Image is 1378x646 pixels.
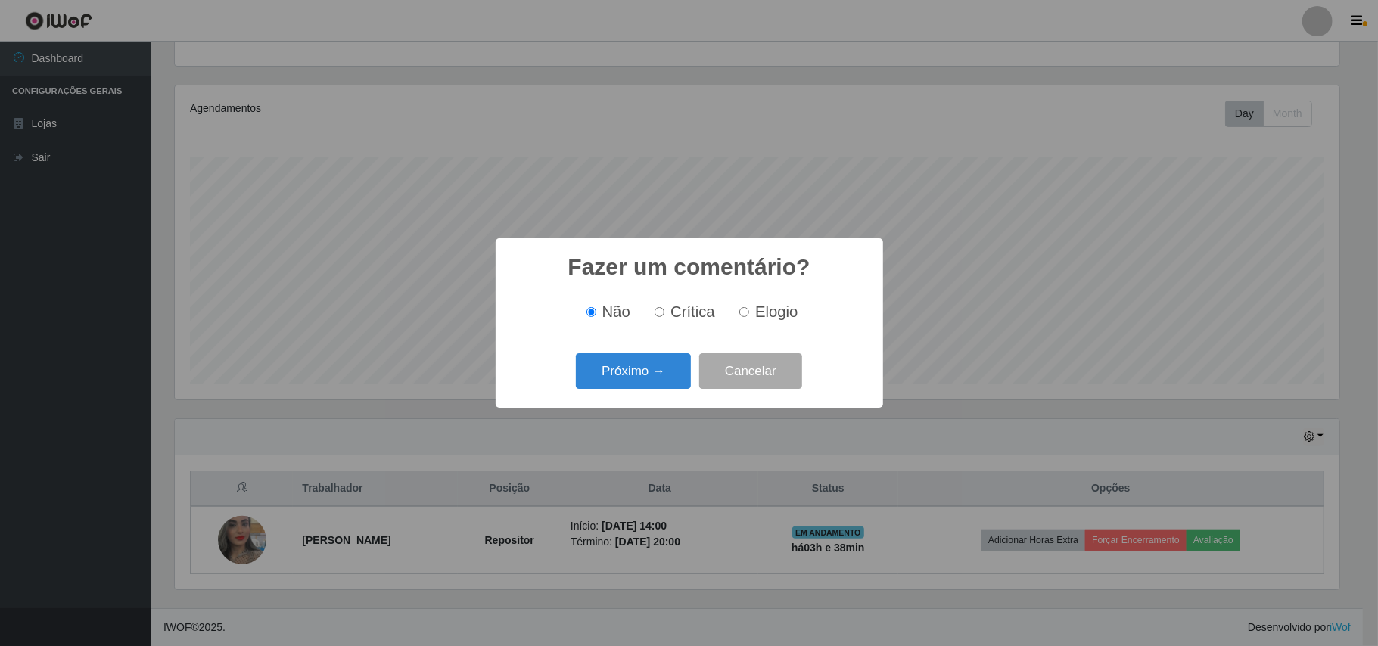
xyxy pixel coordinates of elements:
button: Próximo → [576,353,691,389]
span: Não [602,303,630,320]
h2: Fazer um comentário? [568,253,810,281]
span: Elogio [755,303,798,320]
input: Não [586,307,596,317]
button: Cancelar [699,353,802,389]
input: Elogio [739,307,749,317]
span: Crítica [670,303,715,320]
input: Crítica [655,307,664,317]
